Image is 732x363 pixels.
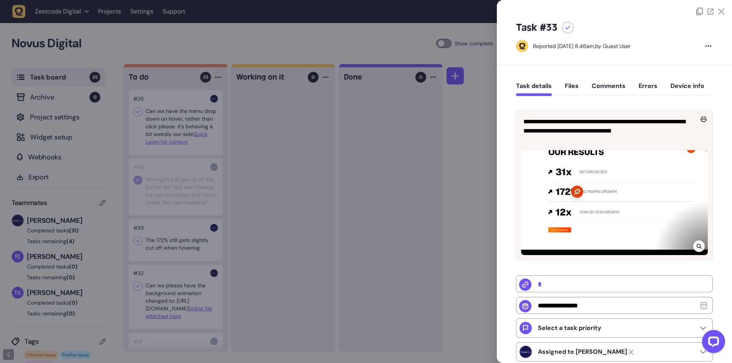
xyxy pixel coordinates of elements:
img: Guest User [516,40,528,52]
div: by Guest User [533,42,631,50]
p: Select a task priority [538,324,601,332]
button: Device info [671,82,704,96]
h5: Task #33 [516,22,558,34]
button: Files [565,82,579,96]
button: Task details [516,82,552,96]
div: Reported [DATE] 8.46am, [533,43,595,50]
button: Comments [592,82,626,96]
iframe: LiveChat chat widget [696,327,728,359]
strong: Harry Robinson [538,348,627,356]
button: Errors [639,82,657,96]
